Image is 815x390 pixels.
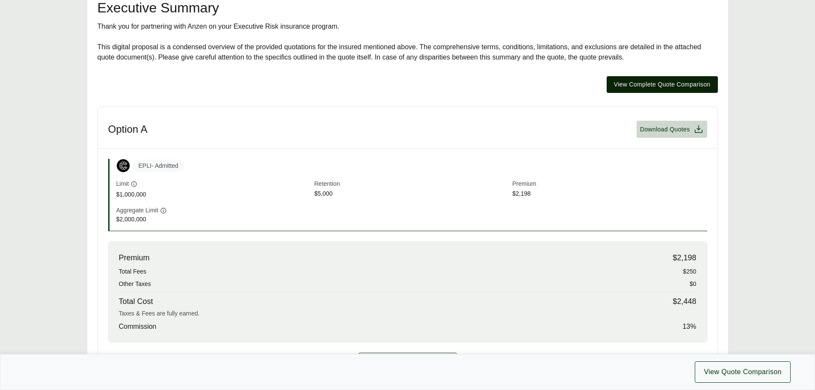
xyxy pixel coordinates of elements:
[359,353,457,369] a: Option A details
[682,322,696,332] span: 13 %
[673,252,696,264] span: $2,198
[690,280,696,289] span: $0
[116,179,129,188] span: Limit
[108,123,148,136] h3: Option A
[359,353,457,369] button: View Details
[116,215,311,224] span: $2,000,000
[314,189,509,199] span: $5,000
[117,159,130,172] img: Coalition
[119,296,153,307] span: Total Cost
[607,76,718,93] button: View Complete Quote Comparison
[119,309,696,318] div: Taxes & Fees are fully earned.
[116,206,158,215] span: Aggregate Limit
[119,322,157,332] span: Commission
[513,189,707,199] span: $2,198
[640,125,690,134] span: Download Quotes
[119,252,150,264] span: Premium
[98,21,718,63] div: Thank you for partnering with Anzen on your Executive Risk insurance program. This digital propos...
[695,361,791,383] button: View Quote Comparison
[314,179,509,189] span: Retention
[116,190,311,199] span: $1,000,000
[513,179,707,189] span: Premium
[119,267,147,276] span: Total Fees
[614,80,711,89] span: View Complete Quote Comparison
[98,1,718,15] h2: Executive Summary
[673,296,696,307] span: $2,448
[704,367,782,377] span: View Quote Comparison
[637,121,707,138] button: Download Quotes
[133,160,184,172] span: EPLI - Admitted
[683,267,696,276] span: $250
[119,280,151,289] span: Other Taxes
